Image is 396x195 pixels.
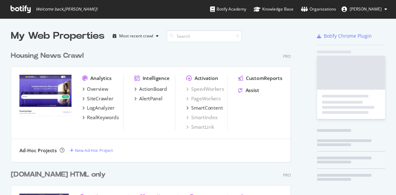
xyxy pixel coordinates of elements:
[91,75,112,82] div: Analytics
[210,6,246,13] div: Botify Academy
[283,53,291,59] div: Pro
[336,4,393,15] button: [PERSON_NAME]
[82,105,115,111] a: LogAnalyzer
[36,6,97,12] span: Welcome back, [PERSON_NAME] !
[186,114,217,121] a: SmartIndex
[82,95,113,102] a: SiteCrawler
[191,105,223,111] div: SmartContent
[11,51,86,61] a: Housing News Crawl
[87,86,108,92] div: Overview
[134,86,167,92] a: ActionBoard
[245,87,259,94] div: Assist
[87,114,119,121] div: RealKeywords
[82,86,108,92] a: Overview
[119,34,153,38] div: Most recent crawl
[82,114,119,121] a: RealKeywords
[11,170,106,180] div: [DOMAIN_NAME] HTML only
[87,95,113,102] div: SiteCrawler
[11,170,108,180] a: [DOMAIN_NAME] HTML only
[246,75,282,82] div: CustomReports
[87,105,115,111] div: LogAnalyzer
[19,75,72,116] img: Housing News Crawl
[186,105,223,111] a: SmartContent
[143,75,170,82] div: Intelligence
[283,172,291,178] div: Pro
[11,29,105,43] div: My Web Properties
[110,31,161,41] button: Most recent crawl
[238,75,282,82] a: CustomReports
[139,95,163,102] div: AlertPanel
[194,75,218,82] div: Activation
[11,51,84,61] div: Housing News Crawl
[324,33,372,39] div: Botify Chrome Plugin
[317,33,372,39] a: Botify Chrome Plugin
[167,30,242,42] input: Search
[19,147,57,154] div: Ad-Hoc Projects
[186,86,224,92] a: SpeedWorkers
[301,6,336,13] div: Organizations
[186,95,221,102] a: PageWorkers
[139,86,167,92] div: ActionBoard
[186,124,214,130] a: SmartLink
[75,147,113,153] div: New Ad-Hoc Project
[238,87,259,94] a: Assist
[350,6,382,12] span: Bikash Behera
[254,6,294,13] div: Knowledge Base
[70,147,113,153] a: New Ad-Hoc Project
[134,95,163,102] a: AlertPanel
